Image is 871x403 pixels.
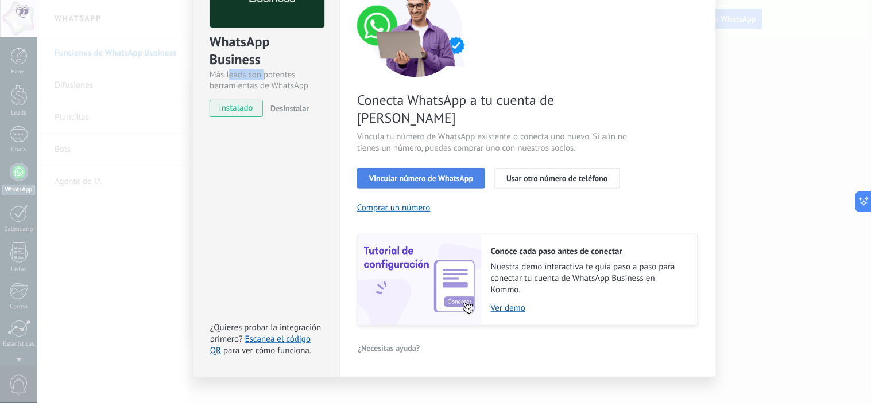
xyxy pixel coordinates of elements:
div: WhatsApp Business [210,33,323,69]
button: Desinstalar [266,100,309,117]
button: ¿Necesitas ayuda? [357,339,421,357]
span: Usar otro número de teléfono [506,174,607,182]
a: Ver demo [491,303,686,314]
span: Desinstalar [270,103,309,114]
button: Comprar un número [357,202,431,213]
span: para ver cómo funciona. [223,345,311,356]
button: Usar otro número de teléfono [494,168,620,189]
span: Nuestra demo interactiva te guía paso a paso para conectar tu cuenta de WhatsApp Business en Kommo. [491,261,686,296]
span: ¿Necesitas ayuda? [358,344,420,352]
span: Vincular número de WhatsApp [369,174,473,182]
h2: Conoce cada paso antes de conectar [491,246,686,257]
a: Escanea el código QR [210,334,311,356]
span: Conecta WhatsApp a tu cuenta de [PERSON_NAME] [357,91,630,127]
span: instalado [210,100,262,117]
div: Más leads con potentes herramientas de WhatsApp [210,69,323,91]
button: Vincular número de WhatsApp [357,168,485,189]
span: Vincula tu número de WhatsApp existente o conecta uno nuevo. Si aún no tienes un número, puedes c... [357,131,630,154]
span: ¿Quieres probar la integración primero? [210,322,322,345]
